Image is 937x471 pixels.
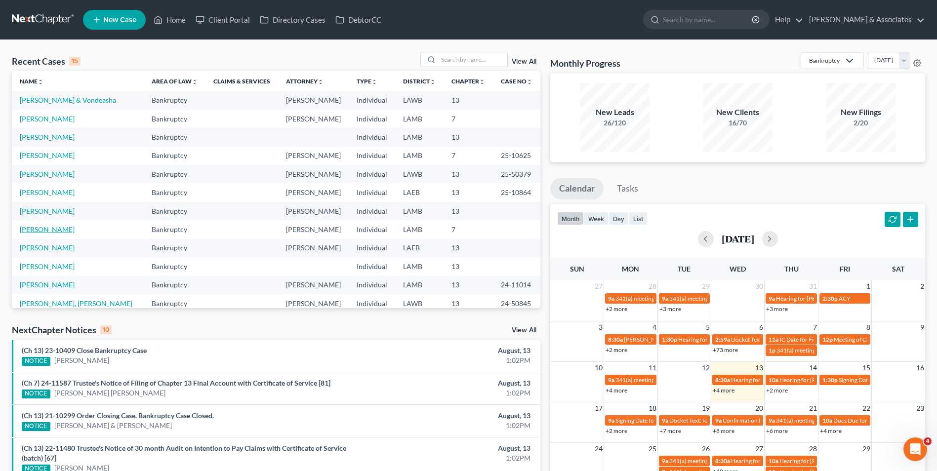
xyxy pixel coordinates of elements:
i: unfold_more [527,79,532,85]
span: 10a [769,376,778,384]
a: Case Nounfold_more [501,78,532,85]
span: 8:30a [715,376,730,384]
div: New Clients [703,107,773,118]
span: 29 [861,443,871,455]
a: (Ch 13) 22-11480 Trustee's Notice of 30 month Audit on Intention to Pay Claims with Certificate o... [22,444,346,462]
td: [PERSON_NAME] [278,294,349,322]
span: Sat [892,265,904,273]
a: +6 more [766,427,788,434]
a: +7 more [659,427,681,434]
span: 14 [808,362,818,374]
div: 1:02PM [367,388,530,398]
span: 1p [769,347,775,354]
span: 16 [915,362,925,374]
iframe: Intercom live chat [903,437,927,461]
div: 10 [100,325,112,334]
div: NOTICE [22,357,50,366]
td: 13 [444,276,493,294]
a: +2 more [606,427,627,434]
td: [PERSON_NAME] [278,276,349,294]
a: +4 more [713,387,734,394]
td: Individual [349,165,395,183]
td: Individual [349,183,395,201]
div: August, 13 [367,346,530,355]
a: (Ch 7) 24-11587 Trustee's Notice of Filing of Chapter 13 Final Account with Certificate of Servic... [22,379,330,387]
a: Directory Cases [255,11,330,29]
a: Chapterunfold_more [451,78,485,85]
td: Individual [349,294,395,322]
a: View All [512,58,536,65]
td: Bankruptcy [144,183,205,201]
span: 2:30p [822,295,838,302]
td: 13 [444,91,493,109]
span: 6 [758,321,764,333]
td: 13 [444,165,493,183]
a: [PERSON_NAME] & Vondeasha [20,96,116,104]
div: Recent Cases [12,55,81,67]
a: [PERSON_NAME] [20,280,75,289]
span: 30 [754,280,764,292]
td: Individual [349,202,395,220]
td: Bankruptcy [144,220,205,238]
a: Typeunfold_more [357,78,377,85]
td: LAMB [395,202,444,220]
i: unfold_more [192,79,198,85]
span: 9a [608,417,614,424]
span: Fri [840,265,850,273]
span: 26 [701,443,711,455]
a: [PERSON_NAME] [20,115,75,123]
span: 12 [701,362,711,374]
td: [PERSON_NAME] [278,91,349,109]
a: [PERSON_NAME] [20,151,75,159]
a: +4 more [820,427,842,434]
td: Bankruptcy [144,294,205,322]
td: 24-50845 [493,294,540,322]
span: 10a [769,457,778,465]
td: Bankruptcy [144,239,205,257]
a: [PERSON_NAME] [54,355,109,365]
a: [PERSON_NAME] [20,133,75,141]
span: Wed [730,265,746,273]
div: New Filings [826,107,896,118]
td: 7 [444,220,493,238]
span: 11 [648,362,657,374]
a: View All [512,327,536,334]
a: [PERSON_NAME] [PERSON_NAME] [54,388,165,398]
span: 341(a) meeting for [PERSON_NAME] [669,295,765,302]
td: Individual [349,257,395,275]
td: LAMB [395,128,444,146]
span: Docs Due for [PERSON_NAME] [833,417,915,424]
div: 1:02PM [367,453,530,463]
a: +73 more [713,346,738,353]
td: LAMB [395,147,444,165]
span: [PERSON_NAME] - Trial [624,336,686,343]
a: [PERSON_NAME] [20,262,75,271]
span: 9a [662,457,668,465]
a: [PERSON_NAME] [20,207,75,215]
td: Bankruptcy [144,276,205,294]
span: 20 [754,402,764,414]
span: Confirmation hearing for Dually [PERSON_NAME] & [PERSON_NAME] [723,417,905,424]
td: LAMB [395,110,444,128]
span: 341(a) meeting for [PERSON_NAME] [669,457,765,465]
td: [PERSON_NAME] [278,110,349,128]
span: 9a [608,295,614,302]
a: [PERSON_NAME] [20,188,75,196]
h2: [DATE] [722,234,754,244]
span: 10a [822,417,832,424]
span: 341(a) meeting for [PERSON_NAME] [776,347,872,354]
td: LAMB [395,276,444,294]
a: [PERSON_NAME] & [PERSON_NAME] [54,421,172,431]
td: LAMB [395,257,444,275]
span: Thu [784,265,799,273]
td: [PERSON_NAME] [278,183,349,201]
td: Individual [349,276,395,294]
div: 16/70 [703,118,773,128]
td: 13 [444,128,493,146]
td: Bankruptcy [144,91,205,109]
td: 13 [444,202,493,220]
a: +3 more [766,305,788,313]
a: [PERSON_NAME] [20,170,75,178]
td: 7 [444,147,493,165]
span: Hearing for [PERSON_NAME] [779,457,856,465]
